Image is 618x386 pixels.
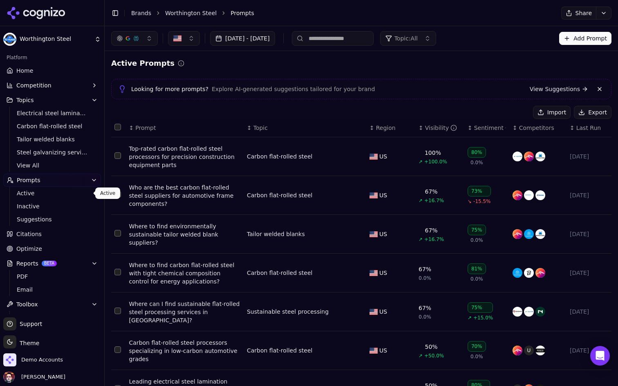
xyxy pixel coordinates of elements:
[16,67,33,75] span: Home
[513,346,522,355] img: arcelormittal
[13,107,91,119] a: Electrical steel laminations
[16,245,42,253] span: Optimize
[419,236,423,243] span: ↗
[3,371,15,383] img: Deniz Ozcan
[468,263,486,274] div: 81%
[3,33,16,46] img: Worthington Steel
[379,269,387,277] span: US
[424,236,444,243] span: +16.7%
[42,261,57,266] span: BETA
[13,271,91,282] a: PDF
[247,269,312,277] a: Carbon flat-rolled steel
[468,198,472,205] span: ↘
[513,190,522,200] img: arcelormittal
[535,229,545,239] img: nippon steel
[114,269,121,275] button: Select row 4
[524,152,534,161] img: arcelormittal
[590,346,610,366] div: Open Intercom Messenger
[470,353,483,360] span: 0.0%
[3,353,63,366] button: Open organization switcher
[16,81,51,89] span: Competition
[574,106,611,119] button: Export
[244,119,366,137] th: Topic
[17,286,88,294] span: Email
[379,191,387,199] span: US
[247,308,329,316] a: Sustainable steel processing
[247,230,305,238] a: Tailor welded blanks
[17,122,88,130] span: Carbon flat-rolled steel
[464,119,509,137] th: sentiment
[535,268,545,278] img: arcelormittal
[114,230,121,237] button: Select row 3
[470,159,483,166] span: 0.0%
[253,124,268,132] span: Topic
[369,309,378,315] img: US flag
[247,191,312,199] a: Carbon flat-rolled steel
[369,231,378,237] img: US flag
[114,346,121,353] button: Select row 6
[570,191,608,199] div: [DATE]
[366,119,415,137] th: Region
[369,348,378,354] img: US flag
[530,85,588,93] a: View Suggestions
[513,229,522,239] img: arcelormittal
[524,268,534,278] img: jfe steel
[425,343,438,351] div: 50%
[13,120,91,132] a: Carbon flat-rolled steel
[247,346,312,355] a: Carbon flat-rolled steel
[129,261,240,286] a: Where to find carbon flat-rolled steel with tight chemical composition control for energy applica...
[129,222,240,247] a: Where to find environmentally sustainable tailor welded blank suppliers?
[13,187,91,199] a: Active
[470,237,483,243] span: 0.0%
[473,315,493,321] span: +15.0%
[566,119,611,137] th: Last Run
[131,10,151,16] a: Brands
[524,346,534,355] span: U
[533,106,571,119] button: Import
[524,307,534,317] img: cleveland-cliffs
[131,85,208,93] span: Looking for more prompts?
[468,124,506,132] div: ↕Sentiment
[419,124,461,132] div: ↕Visibility
[247,152,312,161] a: Carbon flat-rolled steel
[535,190,545,200] img: baosteel
[468,186,491,196] div: 73%
[376,124,396,132] span: Region
[17,272,88,281] span: PDF
[165,9,217,17] a: Worthington Steel
[570,124,608,132] div: ↕Last Run
[470,276,483,282] span: 0.0%
[173,34,181,42] img: United States
[513,124,563,132] div: ↕Competitors
[468,315,472,321] span: ↗
[570,269,608,277] div: [DATE]
[129,145,240,169] a: Top-rated carbon flat-rolled steel processors for precision construction equipment parts
[3,371,65,383] button: Open user button
[425,149,441,157] div: 100%
[369,124,412,132] div: ↕Region
[424,158,447,165] span: +100.0%
[473,198,490,205] span: -15.5%
[17,202,88,210] span: Inactive
[535,152,545,161] img: nippon steel
[570,152,608,161] div: [DATE]
[13,160,91,171] a: View All
[20,36,91,43] span: Worthington Steel
[535,346,545,355] img: posco
[129,183,240,208] a: Who are the best carbon flat-rolled steel suppliers for automotive frame components?
[21,356,63,364] span: Demo Accounts
[111,58,175,69] h2: Active Prompts
[129,339,240,363] a: Carbon flat-rolled steel processors specializing in low-carbon automotive grades
[18,373,65,381] span: [PERSON_NAME]
[13,312,91,323] a: llms.txt Generator
[129,300,240,324] a: Where can I find sustainable flat-rolled steel processing services in [GEOGRAPHIC_DATA]?
[535,307,545,317] img: nucor
[16,259,38,268] span: Reports
[3,51,101,64] div: Platform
